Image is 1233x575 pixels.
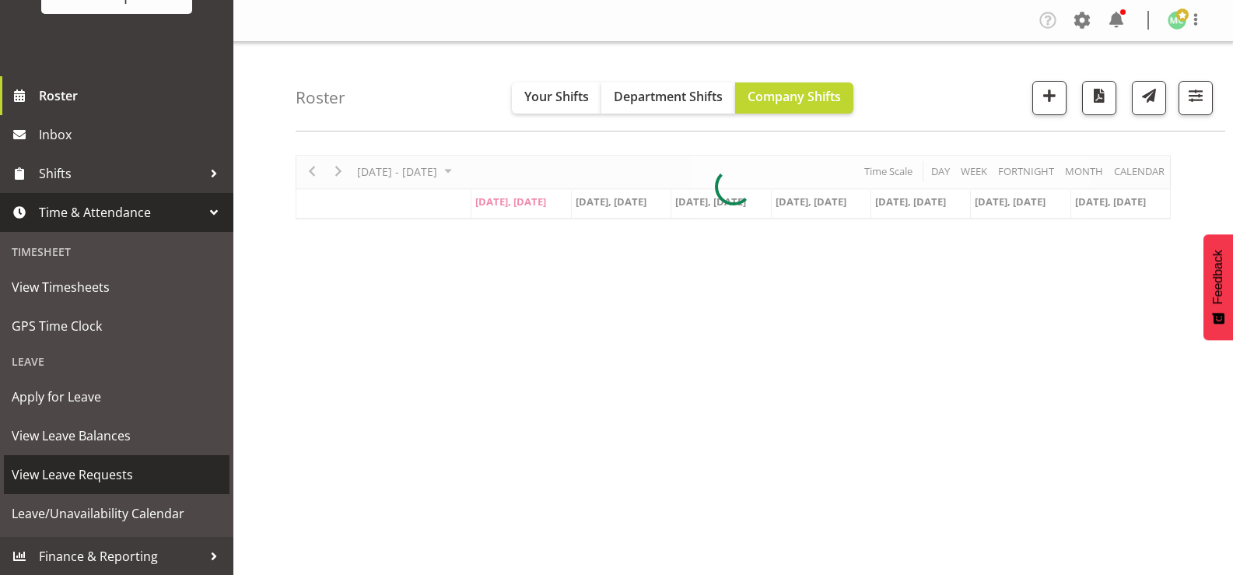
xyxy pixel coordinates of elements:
[748,88,841,105] span: Company Shifts
[39,123,226,146] span: Inbox
[4,268,229,307] a: View Timesheets
[524,88,589,105] span: Your Shifts
[1211,250,1225,304] span: Feedback
[4,307,229,345] a: GPS Time Clock
[12,502,222,525] span: Leave/Unavailability Calendar
[4,416,229,455] a: View Leave Balances
[1203,234,1233,340] button: Feedback - Show survey
[4,345,229,377] div: Leave
[512,82,601,114] button: Your Shifts
[614,88,723,105] span: Department Shifts
[4,377,229,416] a: Apply for Leave
[39,545,202,568] span: Finance & Reporting
[1168,11,1186,30] img: melissa-cowen2635.jpg
[735,82,853,114] button: Company Shifts
[12,385,222,408] span: Apply for Leave
[4,236,229,268] div: Timesheet
[1179,81,1213,115] button: Filter Shifts
[12,275,222,299] span: View Timesheets
[39,162,202,185] span: Shifts
[4,494,229,533] a: Leave/Unavailability Calendar
[1132,81,1166,115] button: Send a list of all shifts for the selected filtered period to all rostered employees.
[12,463,222,486] span: View Leave Requests
[39,84,226,107] span: Roster
[601,82,735,114] button: Department Shifts
[12,314,222,338] span: GPS Time Clock
[4,455,229,494] a: View Leave Requests
[296,89,345,107] h4: Roster
[1032,81,1067,115] button: Add a new shift
[39,201,202,224] span: Time & Attendance
[12,424,222,447] span: View Leave Balances
[1082,81,1116,115] button: Download a PDF of the roster according to the set date range.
